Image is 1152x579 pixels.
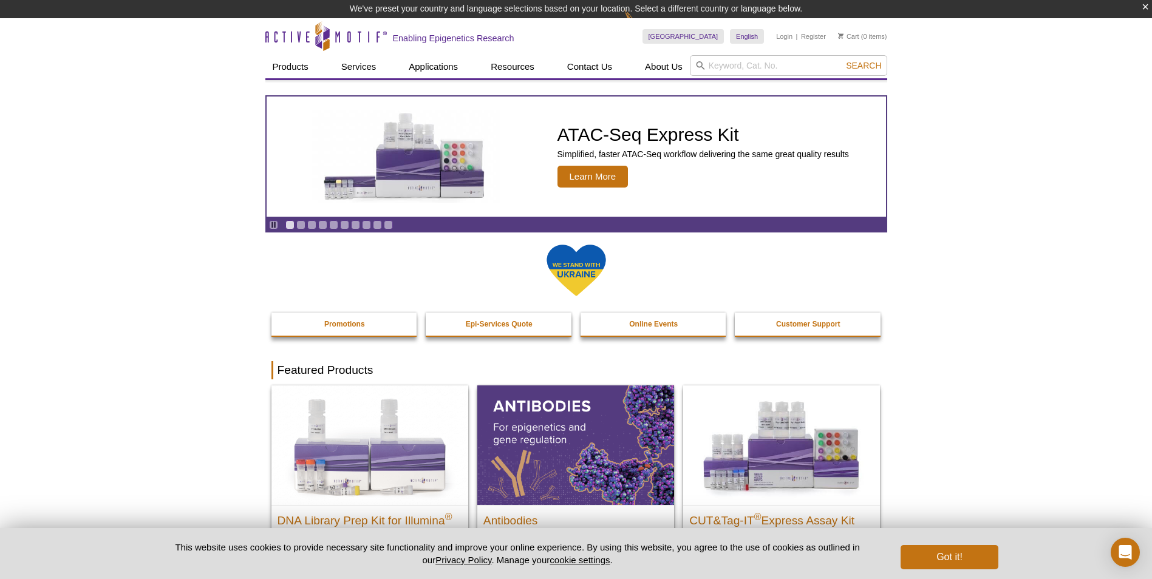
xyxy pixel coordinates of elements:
a: Resources [483,55,542,78]
a: Go to slide 1 [285,220,295,229]
li: (0 items) [838,29,887,44]
span: Search [846,61,881,70]
a: Customer Support [735,313,882,336]
h2: ATAC-Seq Express Kit [557,126,849,144]
a: Go to slide 3 [307,220,316,229]
strong: Promotions [324,320,365,328]
h2: CUT&Tag-IT Express Assay Kit [689,509,874,527]
p: This website uses cookies to provide necessary site functionality and improve your online experie... [154,541,881,566]
a: English [730,29,764,44]
span: Learn More [557,166,629,188]
a: Contact Us [560,55,619,78]
a: Go to slide 7 [351,220,360,229]
a: Promotions [271,313,418,336]
a: [GEOGRAPHIC_DATA] [642,29,724,44]
a: Online Events [581,313,728,336]
a: Privacy Policy [435,555,491,565]
a: Services [334,55,384,78]
article: ATAC-Seq Express Kit [267,96,886,217]
strong: Epi-Services Quote [466,320,533,328]
a: Applications [401,55,465,78]
button: cookie settings [550,555,610,565]
img: CUT&Tag-IT® Express Assay Kit [683,385,880,504]
button: Search [842,60,885,71]
img: Change Here [624,9,656,38]
a: Products [265,55,316,78]
img: We Stand With Ukraine [546,243,607,297]
a: Toggle autoplay [269,220,278,229]
sup: ® [445,511,452,521]
a: Go to slide 4 [318,220,327,229]
h2: Enabling Epigenetics Research [393,33,514,44]
a: Epi-Services Quote [426,313,573,336]
p: Simplified, faster ATAC-Seq workflow delivering the same great quality results [557,149,849,160]
li: | [796,29,798,44]
button: Got it! [901,545,998,569]
div: Open Intercom Messenger [1111,538,1140,567]
a: Go to slide 10 [384,220,393,229]
sup: ® [754,511,762,521]
img: DNA Library Prep Kit for Illumina [271,385,468,504]
a: Cart [838,32,859,41]
strong: Customer Support [776,320,840,328]
a: Go to slide 2 [296,220,305,229]
a: CUT&Tag-IT® Express Assay Kit CUT&Tag-IT®Express Assay Kit Less variable and higher-throughput ge... [683,385,880,569]
a: Go to slide 8 [362,220,371,229]
h2: Antibodies [483,509,668,527]
a: All Antibodies Antibodies Application-tested antibodies for ChIP, CUT&Tag, and CUT&RUN. [477,385,674,569]
img: ATAC-Seq Express Kit [305,110,506,203]
h2: DNA Library Prep Kit for Illumina [278,509,462,527]
a: Go to slide 5 [329,220,338,229]
a: ATAC-Seq Express Kit ATAC-Seq Express Kit Simplified, faster ATAC-Seq workflow delivering the sam... [267,96,886,217]
a: About Us [638,55,690,78]
a: Login [776,32,792,41]
img: All Antibodies [477,385,674,504]
strong: Online Events [629,320,678,328]
a: Go to slide 6 [340,220,349,229]
img: Your Cart [838,33,844,39]
h2: Featured Products [271,361,881,379]
input: Keyword, Cat. No. [690,55,887,76]
a: Register [801,32,826,41]
a: Go to slide 9 [373,220,382,229]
